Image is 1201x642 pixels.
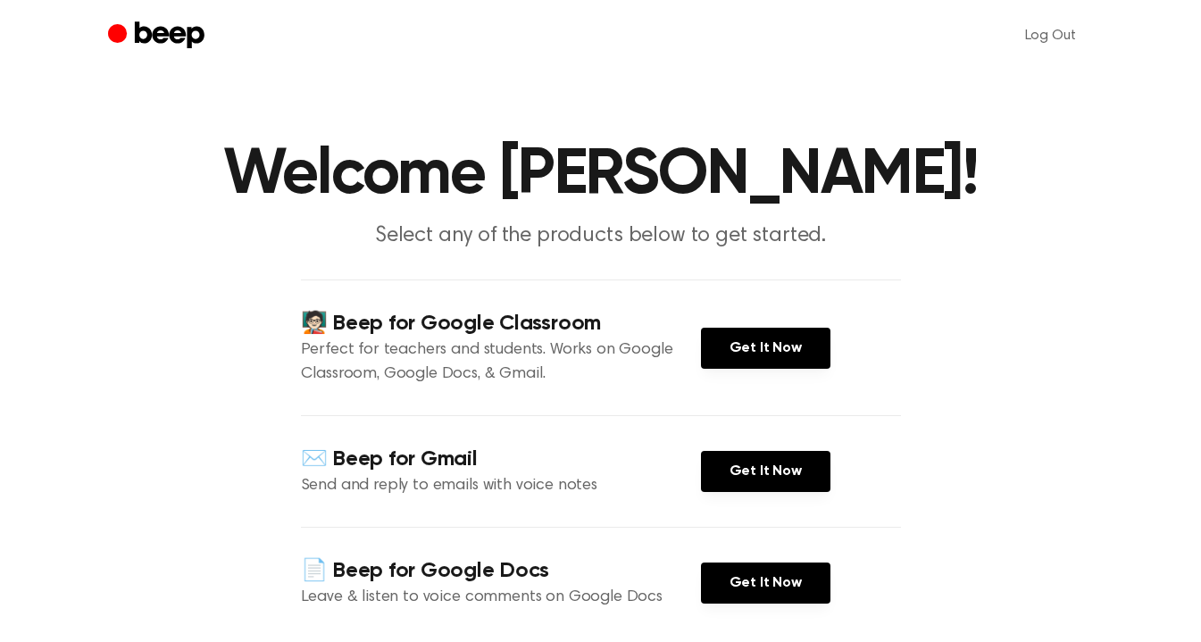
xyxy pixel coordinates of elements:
h4: 🧑🏻‍🏫 Beep for Google Classroom [301,309,701,338]
p: Select any of the products below to get started. [258,221,944,251]
a: Log Out [1007,14,1094,57]
a: Beep [108,19,209,54]
h4: ✉️ Beep for Gmail [301,445,701,474]
h1: Welcome [PERSON_NAME]! [144,143,1058,207]
a: Get It Now [701,451,830,492]
p: Send and reply to emails with voice notes [301,474,701,498]
p: Perfect for teachers and students. Works on Google Classroom, Google Docs, & Gmail. [301,338,701,387]
a: Get It Now [701,563,830,604]
h4: 📄 Beep for Google Docs [301,556,701,586]
p: Leave & listen to voice comments on Google Docs [301,586,701,610]
a: Get It Now [701,328,830,369]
